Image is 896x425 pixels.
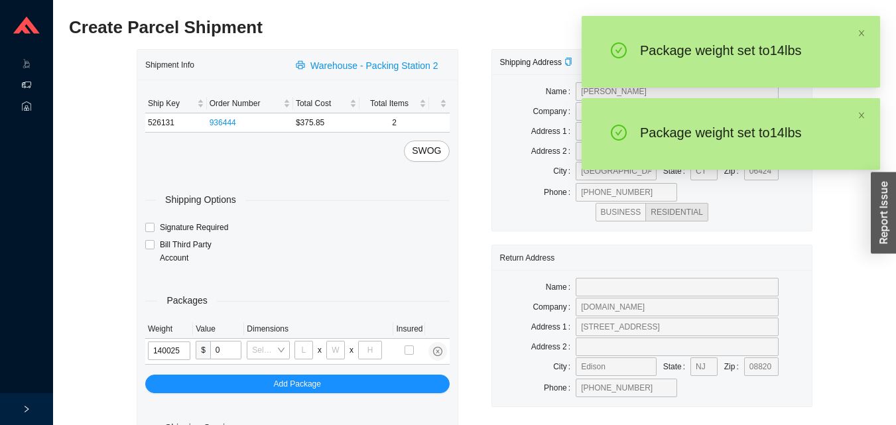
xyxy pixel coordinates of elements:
[404,141,449,162] button: SWOG
[500,58,572,67] span: Shipping Address
[531,142,576,160] label: Address 2
[69,16,677,39] h2: Create Parcel Shipment
[601,208,641,217] span: BUSINESS
[148,97,194,110] span: Ship Key
[145,113,207,133] td: 526131
[358,341,382,359] input: H
[858,29,865,37] span: close
[500,245,804,270] div: Return Address
[533,298,576,316] label: Company
[157,293,216,308] span: Packages
[544,183,576,202] label: Phone
[533,102,576,121] label: Company
[544,379,576,397] label: Phone
[296,97,347,110] span: Total Cost
[362,97,417,110] span: Total Items
[310,58,438,74] span: Warehouse - Packing Station 2
[274,377,321,391] span: Add Package
[611,42,627,61] span: check-circle
[145,94,207,113] th: Ship Key sortable
[145,320,193,339] th: Weight
[531,318,576,336] label: Address 1
[393,320,425,339] th: Insured
[326,341,345,359] input: W
[359,94,430,113] th: Total Items sortable
[210,97,281,110] span: Order Number
[359,113,430,133] td: 2
[724,357,744,376] label: Zip
[294,341,313,359] input: L
[296,60,308,71] span: printer
[288,56,449,74] button: printerWarehouse - Packing Station 2
[23,405,31,413] span: right
[553,357,576,376] label: City
[293,94,359,113] th: Total Cost sortable
[193,320,244,339] th: Value
[564,56,572,69] div: Copy
[145,375,450,393] button: Add Package
[858,111,865,119] span: close
[196,341,210,359] span: $
[651,208,703,217] span: RESIDENTIAL
[210,118,236,127] a: 936444
[350,343,353,357] div: x
[412,143,441,158] span: SWOG
[564,58,572,66] span: copy
[546,82,576,101] label: Name
[145,52,288,77] div: Shipment Info
[429,94,449,113] th: undefined sortable
[611,125,627,143] span: check-circle
[640,42,838,58] div: Package weight set to 14 lb s
[156,192,245,208] span: Shipping Options
[207,94,293,113] th: Order Number sortable
[553,162,576,180] label: City
[640,125,838,141] div: Package weight set to 14 lb s
[531,122,576,141] label: Address 1
[155,238,242,265] span: Bill Third Party Account
[293,113,359,133] td: $375.85
[546,278,576,296] label: Name
[531,337,576,356] label: Address 2
[155,221,233,234] span: Signature Required
[428,342,447,361] button: close-circle
[318,343,322,357] div: x
[244,320,393,339] th: Dimensions
[663,357,690,376] label: State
